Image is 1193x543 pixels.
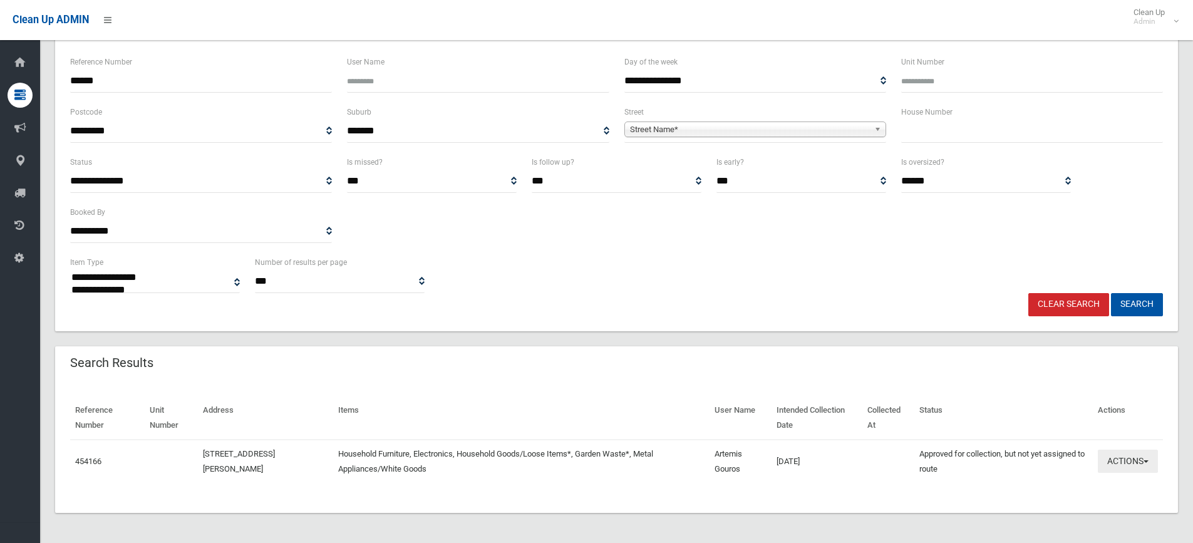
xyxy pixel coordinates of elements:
[710,396,772,440] th: User Name
[532,155,574,169] label: Is follow up?
[203,449,275,473] a: [STREET_ADDRESS][PERSON_NAME]
[1111,293,1163,316] button: Search
[630,122,869,137] span: Street Name*
[914,396,1093,440] th: Status
[55,351,168,375] header: Search Results
[1028,293,1109,316] a: Clear Search
[70,256,103,269] label: Item Type
[1134,17,1165,26] small: Admin
[901,105,953,119] label: House Number
[70,205,105,219] label: Booked By
[901,55,944,69] label: Unit Number
[1127,8,1177,26] span: Clean Up
[347,55,385,69] label: User Name
[914,440,1093,483] td: Approved for collection, but not yet assigned to route
[901,155,944,169] label: Is oversized?
[70,396,145,440] th: Reference Number
[255,256,347,269] label: Number of results per page
[70,55,132,69] label: Reference Number
[624,105,644,119] label: Street
[198,396,333,440] th: Address
[75,457,101,466] a: 454166
[70,155,92,169] label: Status
[333,440,710,483] td: Household Furniture, Electronics, Household Goods/Loose Items*, Garden Waste*, Metal Appliances/W...
[710,440,772,483] td: Artemis Gouros
[1093,396,1163,440] th: Actions
[333,396,710,440] th: Items
[772,440,862,483] td: [DATE]
[862,396,914,440] th: Collected At
[70,105,102,119] label: Postcode
[1098,450,1158,473] button: Actions
[347,105,371,119] label: Suburb
[772,396,862,440] th: Intended Collection Date
[347,155,383,169] label: Is missed?
[13,14,89,26] span: Clean Up ADMIN
[145,396,198,440] th: Unit Number
[624,55,678,69] label: Day of the week
[716,155,744,169] label: Is early?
